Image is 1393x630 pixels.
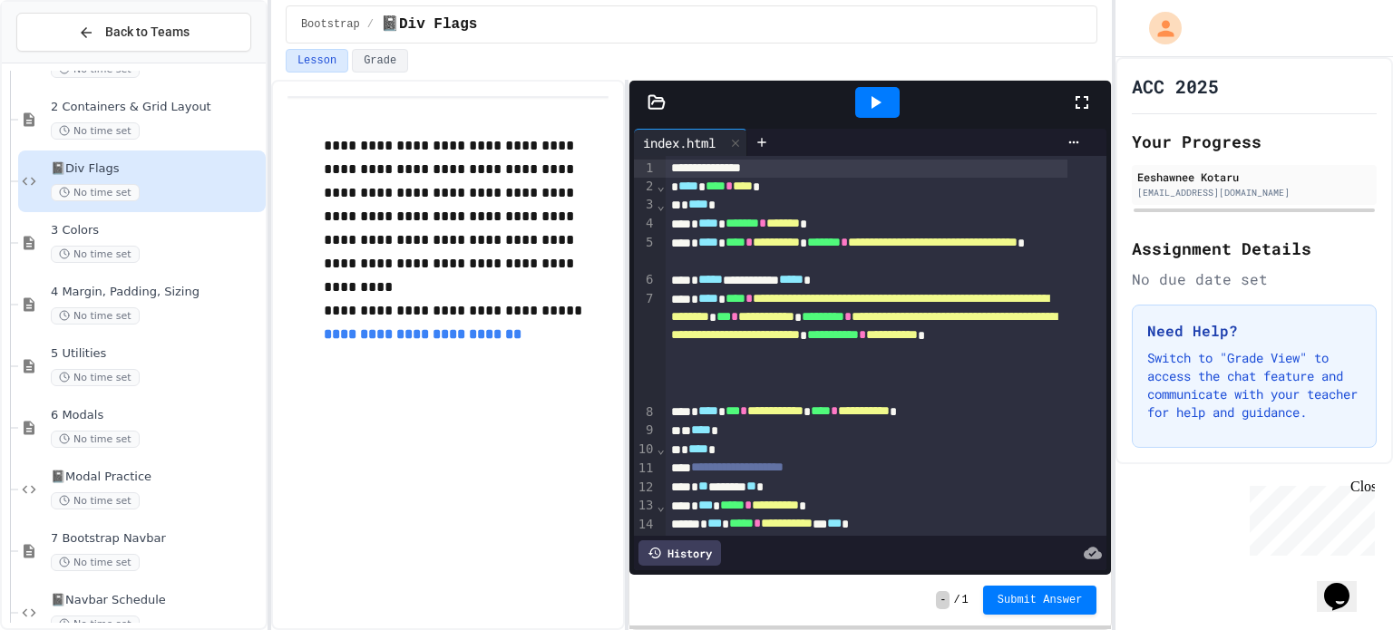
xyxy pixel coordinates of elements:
span: 6 Modals [51,408,262,423]
span: 📓Div Flags [51,161,262,177]
div: index.html [634,133,725,152]
div: 8 [634,403,657,422]
div: Chat with us now!Close [7,7,125,115]
button: Back to Teams [16,13,251,52]
span: No time set [51,307,140,325]
div: index.html [634,129,747,156]
span: No time set [51,246,140,263]
button: Grade [352,49,408,73]
p: Switch to "Grade View" to access the chat feature and communicate with your teacher for help and ... [1147,349,1361,422]
span: 2 Containers & Grid Layout [51,100,262,115]
span: 3 Colors [51,223,262,238]
div: Eeshawnee Kotaru [1137,169,1371,185]
div: 13 [634,497,657,516]
span: 7 Bootstrap Navbar [51,531,262,547]
span: Submit Answer [998,593,1083,607]
span: 📓Modal Practice [51,470,262,485]
div: My Account [1130,7,1186,49]
span: 5 Utilities [51,346,262,362]
div: 7 [634,290,657,403]
iframe: chat widget [1317,557,1375,612]
div: 9 [634,422,657,441]
span: No time set [51,492,140,509]
div: 14 [634,516,657,535]
span: 📓Div Flags [381,14,477,35]
div: [EMAIL_ADDRESS][DOMAIN_NAME] [1137,186,1371,199]
span: - [936,591,950,609]
div: 10 [634,441,657,460]
h2: Assignment Details [1132,236,1377,261]
span: / [367,17,374,32]
div: 12 [634,479,657,498]
span: 4 Margin, Padding, Sizing [51,285,262,300]
span: Fold line [656,441,665,456]
div: 3 [634,196,657,215]
span: 1 [962,593,969,607]
span: Bootstrap [301,17,360,32]
div: 5 [634,234,657,272]
button: Submit Answer [983,586,1097,615]
span: 📓Navbar Schedule [51,593,262,608]
div: 2 [634,178,657,197]
div: 11 [634,460,657,479]
span: No time set [51,122,140,140]
span: No time set [51,431,140,448]
span: No time set [51,184,140,201]
h1: ACC 2025 [1132,73,1219,99]
button: Lesson [286,49,348,73]
span: No time set [51,554,140,571]
span: Fold line [656,179,665,193]
h2: Your Progress [1132,129,1377,154]
span: No time set [51,369,140,386]
span: / [953,593,960,607]
div: 4 [634,215,657,234]
div: History [638,540,721,566]
div: 15 [634,535,657,554]
div: No due date set [1132,268,1377,290]
span: Fold line [656,499,665,513]
div: 1 [634,160,657,178]
h3: Need Help? [1147,320,1361,342]
span: Back to Teams [105,23,190,42]
div: 6 [634,271,657,290]
span: Fold line [656,198,665,212]
iframe: chat widget [1242,479,1375,556]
